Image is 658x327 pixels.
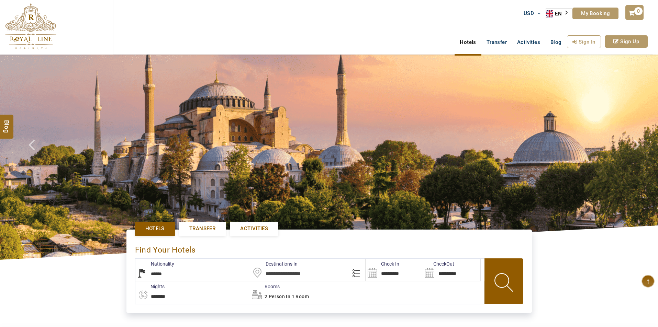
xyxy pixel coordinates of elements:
[5,3,56,49] img: The Royal Line Holidays
[135,260,174,267] label: Nationality
[546,9,572,19] a: EN
[524,10,534,16] span: USD
[366,260,399,267] label: Check In
[481,35,512,49] a: Transfer
[625,5,643,20] a: 0
[512,35,545,49] a: Activities
[20,55,53,260] a: Check next prev
[550,39,562,45] span: Blog
[423,260,454,267] label: CheckOut
[546,8,572,19] aside: Language selected: English
[572,8,618,19] a: My Booking
[145,225,165,232] span: Hotels
[249,283,280,290] label: Rooms
[135,283,165,290] label: nights
[250,260,298,267] label: Destinations In
[634,7,643,15] span: 0
[605,35,648,48] a: Sign Up
[179,222,226,236] a: Transfer
[366,259,423,281] input: Search
[265,294,309,299] span: 2 Person in 1 Room
[135,238,523,258] div: Find Your Hotels
[240,225,268,232] span: Activities
[230,222,278,236] a: Activities
[546,8,572,19] div: Language
[455,35,481,49] a: Hotels
[625,55,658,260] a: Check next image
[189,225,215,232] span: Transfer
[545,35,567,49] a: Blog
[135,222,175,236] a: Hotels
[567,35,601,48] a: Sign In
[423,259,480,281] input: Search
[2,120,11,126] span: Blog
